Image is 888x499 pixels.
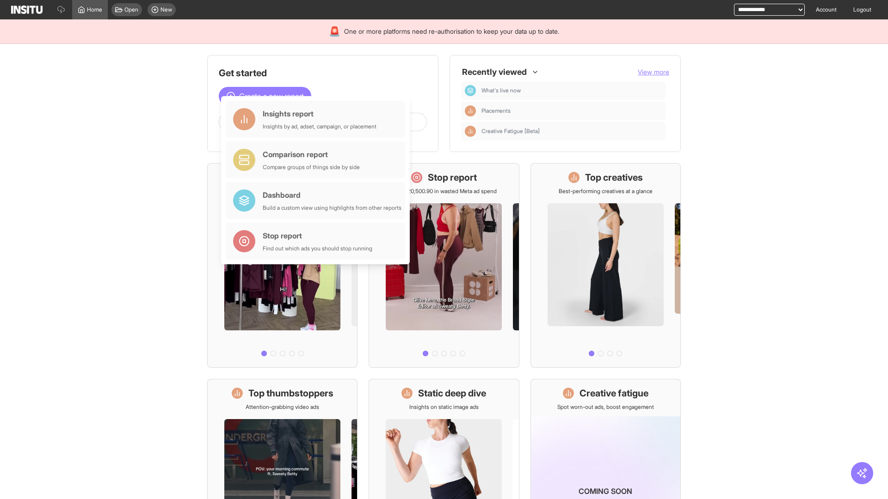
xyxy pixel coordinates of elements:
h1: Top creatives [585,171,643,184]
span: What's live now [481,87,662,94]
h1: Static deep dive [418,387,486,400]
span: What's live now [481,87,521,94]
h1: Stop report [428,171,477,184]
p: Best-performing creatives at a glance [559,188,653,195]
span: Creative Fatigue [Beta] [481,128,540,135]
div: Insights [465,126,476,137]
span: Placements [481,107,662,115]
div: Insights report [263,108,376,119]
div: Dashboard [263,189,401,201]
div: Dashboard [465,85,476,96]
a: What's live nowSee all active ads instantly [207,163,358,368]
p: Attention-grabbing video ads [246,403,319,411]
div: 🚨 [329,25,340,38]
span: Placements [481,107,511,115]
span: New [160,6,172,13]
div: Comparison report [263,149,360,160]
img: Logo [11,6,43,14]
div: Stop report [263,230,372,241]
div: Build a custom view using highlights from other reports [263,204,401,212]
div: Insights by ad, adset, campaign, or placement [263,123,376,130]
div: Insights [465,105,476,116]
span: One or more platforms need re-authorisation to keep your data up to date. [344,27,559,36]
span: Create a new report [239,91,304,102]
h1: Top thumbstoppers [248,387,333,400]
span: View more [638,68,669,76]
a: Stop reportSave £20,500.90 in wasted Meta ad spend [369,163,519,368]
a: Top creativesBest-performing creatives at a glance [530,163,681,368]
h1: Get started [219,67,427,79]
div: Compare groups of things side by side [263,164,360,171]
span: Creative Fatigue [Beta] [481,128,662,135]
span: Home [87,6,102,13]
button: View more [638,67,669,77]
button: Create a new report [219,87,311,105]
span: Open [124,6,138,13]
div: Find out which ads you should stop running [263,245,372,252]
p: Insights on static image ads [409,403,479,411]
p: Save £20,500.90 in wasted Meta ad spend [391,188,497,195]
